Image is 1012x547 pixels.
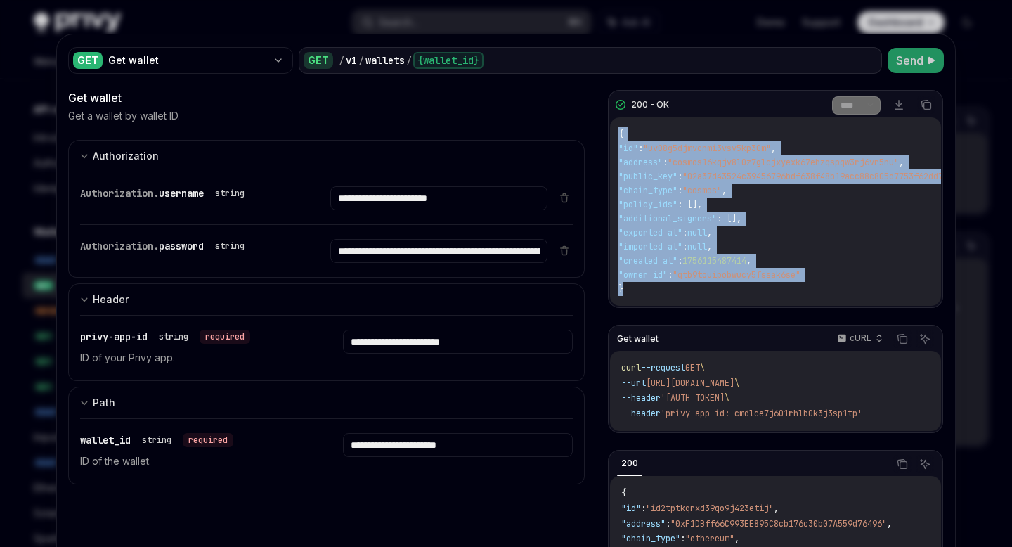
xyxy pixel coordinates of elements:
div: Authorization [93,148,159,165]
span: : [], [717,213,741,224]
span: "policy_ids" [618,199,677,210]
span: : [677,255,682,266]
div: string [159,331,188,342]
span: curl [621,362,641,373]
span: GET [685,362,700,373]
div: GET [73,52,103,69]
span: null [687,227,707,238]
span: "id2tptkqrxd39qo9j423etij" [646,503,774,514]
span: '[AUTH_TOKEN] [661,392,725,404]
div: {wallet_id} [413,52,484,69]
div: privy-app-id [80,330,250,344]
div: required [200,330,250,344]
span: [URL][DOMAIN_NAME] [646,378,734,389]
p: ID of the wallet. [80,453,309,470]
span: , [707,241,712,252]
button: Copy the contents from the code block [893,330,912,348]
span: \ [700,362,705,373]
span: wallet_id [80,434,131,446]
span: --header [621,408,661,419]
span: , [707,227,712,238]
span: 1756115487414 [682,255,746,266]
span: , [746,255,751,266]
span: "created_at" [618,255,677,266]
span: --request [641,362,685,373]
span: "id" [621,503,641,514]
span: , [887,518,892,529]
div: wallets [365,53,405,67]
span: --url [621,378,646,389]
span: { [618,129,623,140]
p: ID of your Privy app. [80,349,309,366]
span: : [666,518,670,529]
span: , [722,185,727,196]
button: GETGet wallet [68,46,293,75]
span: "imported_at" [618,241,682,252]
span: null [687,241,707,252]
span: : [663,157,668,168]
span: "address" [618,157,663,168]
div: Get wallet [108,53,267,67]
span: , [771,143,776,154]
button: expand input section [68,140,585,172]
span: username [159,187,204,200]
button: expand input section [68,283,585,315]
div: v1 [346,53,357,67]
span: : [], [677,199,702,210]
span: password [159,240,204,252]
span: : [682,241,687,252]
div: string [142,435,171,446]
div: Header [93,291,129,308]
span: --header [621,392,661,404]
span: "qtb9touipobwucy5fssak6se" [673,269,800,281]
span: "chain_type" [621,533,680,544]
button: Send [888,48,944,73]
p: cURL [850,333,871,344]
span: "owner_id" [618,269,668,281]
div: / [339,53,344,67]
span: : [680,533,685,544]
div: 200 - OK [631,99,669,110]
button: Ask AI [916,455,934,473]
button: Ask AI [916,330,934,348]
span: : [641,503,646,514]
span: { [621,487,626,498]
span: "chain_type" [618,185,677,196]
span: : [638,143,643,154]
span: "cosmos" [682,185,722,196]
span: "cosmos16kqjv8l0z7glcjxyexk67ehzqspqw3rj6vr5nu" [668,157,899,168]
div: Path [93,394,115,411]
span: : [682,227,687,238]
div: string [215,240,245,252]
span: \ [725,392,729,404]
span: "additional_signers" [618,213,717,224]
span: "id" [618,143,638,154]
span: Authorization. [80,240,159,252]
span: 'privy-app-id: cmdlce7j601rhlb0k3j3sp1tp' [661,408,862,419]
button: Copy the contents from the code block [893,455,912,473]
span: } [618,283,623,295]
span: , [774,503,779,514]
div: Get wallet [68,89,585,106]
span: \ [734,378,739,389]
span: "public_key" [618,171,677,182]
div: / [406,53,412,67]
div: wallet_id [80,433,233,447]
span: Authorization. [80,187,159,200]
span: : [677,171,682,182]
p: Get a wallet by wallet ID. [68,109,180,123]
span: Send [896,52,923,69]
div: 200 [617,455,642,472]
span: "address" [621,518,666,529]
span: "ethereum" [685,533,734,544]
div: string [215,188,245,199]
button: cURL [829,327,889,351]
button: Copy the contents from the code block [917,96,935,114]
div: Authorization.username [80,186,250,200]
button: expand input section [68,387,585,418]
span: , [734,533,739,544]
span: , [899,157,904,168]
span: : [668,269,673,281]
span: Get wallet [617,333,659,345]
span: "exported_at" [618,227,682,238]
